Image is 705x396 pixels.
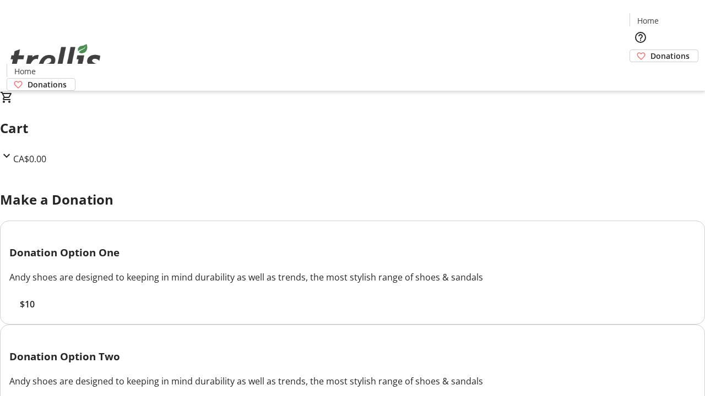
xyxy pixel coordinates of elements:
[13,153,46,165] span: CA$0.00
[7,78,75,91] a: Donations
[9,245,696,260] h3: Donation Option One
[630,15,665,26] a: Home
[7,32,105,87] img: Orient E2E Organization 62NfgGhcA5's Logo
[9,271,696,284] div: Andy shoes are designed to keeping in mind durability as well as trends, the most stylish range o...
[7,65,42,77] a: Home
[14,65,36,77] span: Home
[9,349,696,364] h3: Donation Option Two
[630,26,652,48] button: Help
[630,50,698,62] a: Donations
[650,50,690,62] span: Donations
[28,79,67,90] span: Donations
[9,375,696,388] div: Andy shoes are designed to keeping in mind durability as well as trends, the most stylish range o...
[9,298,45,311] button: $10
[630,62,652,84] button: Cart
[20,298,35,311] span: $10
[637,15,659,26] span: Home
